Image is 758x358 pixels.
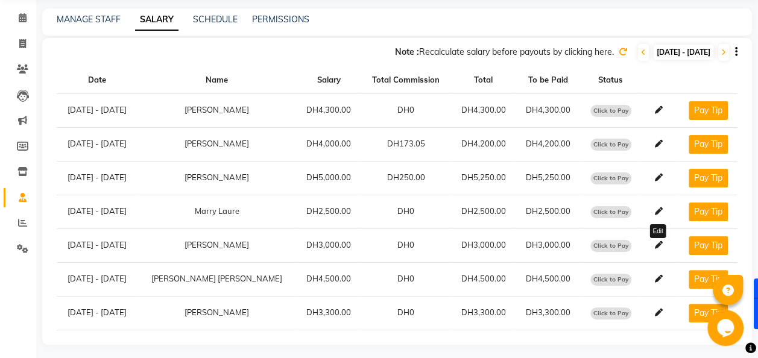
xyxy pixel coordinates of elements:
td: DH4,200.00 [516,127,580,161]
td: [DATE] - [DATE] [57,161,137,195]
td: DH3,300.00 [516,296,580,330]
td: DH0 [361,228,451,262]
div: Edit [649,224,666,238]
td: DH250.00 [361,161,451,195]
td: DH4,300.00 [516,93,580,127]
td: DH3,000.00 [451,228,516,262]
td: DH4,500.00 [297,262,361,296]
th: Total [451,67,516,93]
button: Pay Tip [689,203,728,221]
td: DH4,000.00 [297,127,361,161]
span: Click to Pay [590,240,631,252]
td: DH0 [361,93,451,127]
td: Marry Laure [137,195,297,228]
button: Pay Tip [689,236,728,255]
td: DH0 [361,296,451,330]
button: Pay Tip [689,101,728,120]
span: Click to Pay [590,206,631,218]
td: DH2,500.00 [297,195,361,228]
a: SCHEDULE [193,14,238,25]
span: Click to Pay [590,307,631,319]
td: [PERSON_NAME] [137,127,297,161]
td: DH0 [361,262,451,296]
th: Status [580,67,641,93]
td: DH3,000.00 [297,228,361,262]
td: [PERSON_NAME] [137,296,297,330]
a: PERMISSIONS [252,14,309,25]
td: DH5,000.00 [297,161,361,195]
td: DH3,300.00 [451,296,516,330]
td: [DATE] - [DATE] [57,127,137,161]
td: DH4,500.00 [516,262,580,296]
th: To be Paid [516,67,580,93]
div: Recalculate salary before payouts by clicking here. [395,46,614,58]
td: DH0 [361,195,451,228]
iframe: chat widget [707,310,746,346]
td: DH4,500.00 [451,262,516,296]
td: DH173.05 [361,127,451,161]
td: [DATE] - [DATE] [57,195,137,228]
th: Name [137,67,297,93]
td: DH4,300.00 [297,93,361,127]
span: Click to Pay [590,172,631,184]
button: Pay Tip [689,270,728,289]
th: Date [57,67,137,93]
td: DH4,200.00 [451,127,516,161]
td: [PERSON_NAME] [137,93,297,127]
td: [DATE] - [DATE] [57,262,137,296]
td: DH2,500.00 [516,195,580,228]
td: DH2,500.00 [451,195,516,228]
th: Total Commission [361,67,451,93]
td: DH5,250.00 [516,161,580,195]
td: DH5,250.00 [451,161,516,195]
a: SALARY [135,9,178,31]
span: Click to Pay [590,139,631,151]
td: [PERSON_NAME] [137,228,297,262]
td: DH3,300.00 [297,296,361,330]
span: Click to Pay [590,274,631,286]
button: Pay Tip [689,304,728,322]
button: Pay Tip [689,169,728,187]
th: Salary [297,67,361,93]
span: [DATE] - [DATE] [654,45,713,60]
span: Note : [395,46,419,57]
td: DH4,300.00 [451,93,516,127]
span: Click to Pay [590,105,631,117]
td: [PERSON_NAME] [PERSON_NAME] [137,262,297,296]
a: MANAGE STAFF [57,14,121,25]
td: [DATE] - [DATE] [57,228,137,262]
td: [DATE] - [DATE] [57,93,137,127]
button: Pay Tip [689,135,728,154]
td: DH3,000.00 [516,228,580,262]
td: [PERSON_NAME] [137,161,297,195]
td: [DATE] - [DATE] [57,296,137,330]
